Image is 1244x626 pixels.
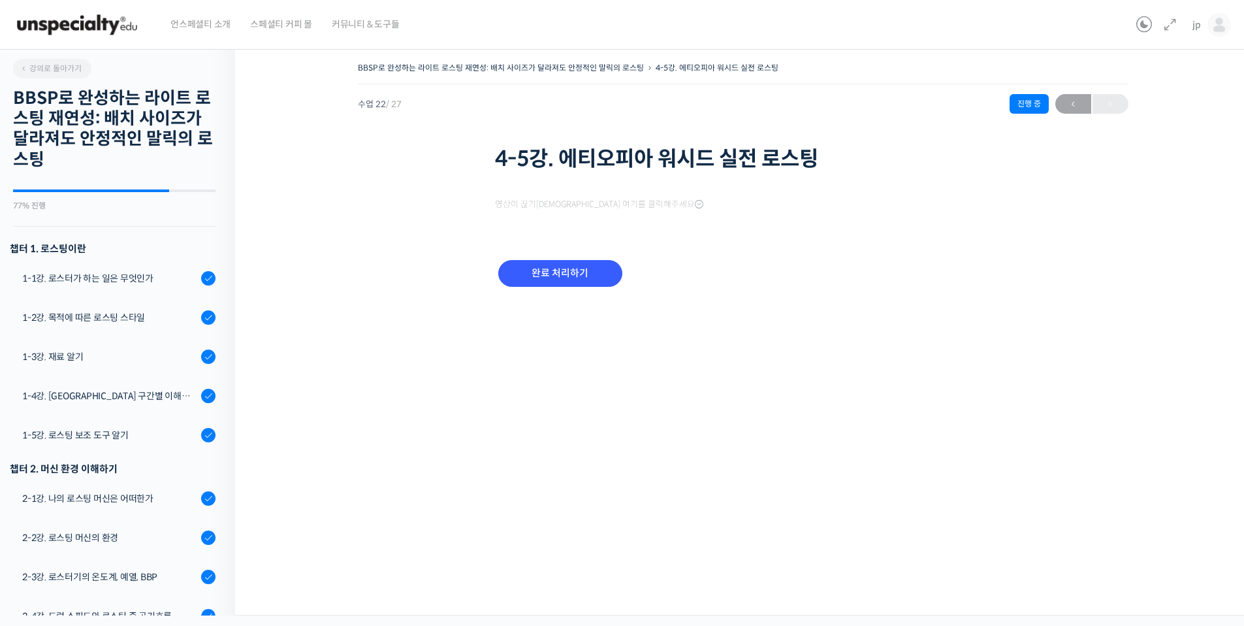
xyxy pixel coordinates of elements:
span: ← [1055,95,1091,113]
div: 2-3강. 로스터기의 온도계, 예열, BBP [22,570,197,584]
h1: 4-5강. 에티오피아 워시드 실전 로스팅 [495,146,991,171]
a: 강의로 돌아가기 [13,59,91,78]
div: 1-3강. 재료 알기 [22,350,197,364]
div: 진행 중 [1010,94,1049,114]
div: 1-1강. 로스터가 하는 일은 무엇인가 [22,271,197,286]
a: BBSP로 완성하는 라이트 로스팅 재연성: 배치 사이즈가 달라져도 안정적인 말릭의 로스팅 [358,63,644,73]
span: 영상이 끊기[DEMOGRAPHIC_DATA] 여기를 클릭해주세요 [495,199,703,210]
div: 1-5강. 로스팅 보조 도구 알기 [22,428,197,442]
a: ←이전 [1055,94,1091,114]
div: 1-4강. [GEOGRAPHIC_DATA] 구간별 이해와 용어 [22,389,197,403]
span: 강의로 돌아가기 [20,63,82,73]
div: 2-2강. 로스팅 머신의 환경 [22,531,197,545]
div: 2-4강. 드럼 스피드와 로스팅 중 공기흐름 [22,609,197,623]
h2: BBSP로 완성하는 라이트 로스팅 재연성: 배치 사이즈가 달라져도 안정적인 말릭의 로스팅 [13,88,215,170]
a: 4-5강. 에티오피아 워시드 실전 로스팅 [656,63,778,73]
span: jp [1192,19,1201,31]
div: 1-2강. 목적에 따른 로스팅 스타일 [22,310,197,325]
span: 수업 22 [358,100,402,108]
div: 챕터 2. 머신 환경 이해하기 [10,460,215,478]
h3: 챕터 1. 로스팅이란 [10,240,215,257]
div: 2-1강. 나의 로스팅 머신은 어떠한가 [22,491,197,506]
span: / 27 [386,99,402,110]
div: 77% 진행 [13,202,215,210]
input: 완료 처리하기 [498,260,622,287]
